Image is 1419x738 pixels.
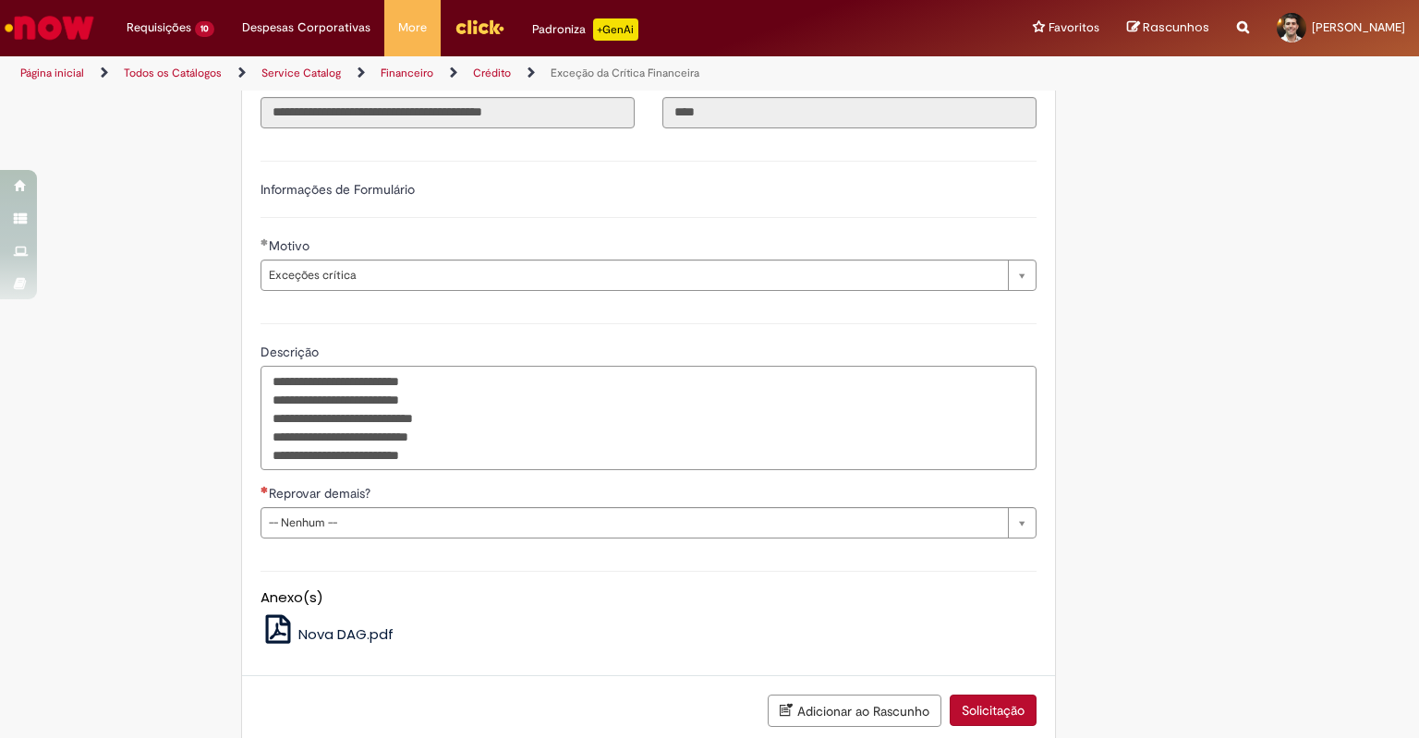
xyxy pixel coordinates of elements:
span: Favoritos [1049,18,1099,37]
span: -- Nenhum -- [269,508,999,538]
a: Service Catalog [261,66,341,80]
span: Nova DAG.pdf [298,624,394,644]
button: Adicionar ao Rascunho [768,695,941,727]
span: Despesas Corporativas [242,18,370,37]
a: Rascunhos [1127,19,1209,37]
img: click_logo_yellow_360x200.png [455,13,504,41]
span: Necessários [261,486,269,493]
a: Página inicial [20,66,84,80]
span: 10 [195,21,214,37]
ul: Trilhas de página [14,56,932,91]
img: ServiceNow [2,9,97,46]
span: Rascunhos [1143,18,1209,36]
span: Motivo [269,237,313,254]
a: Crédito [473,66,511,80]
h5: Anexo(s) [261,590,1037,606]
input: Código da Unidade [662,97,1037,128]
span: Reprovar demais? [269,485,374,502]
a: Nova DAG.pdf [261,624,394,644]
a: Exceção da Crítica Financeira [551,66,699,80]
span: Exceções crítica [269,260,999,290]
a: Financeiro [381,66,433,80]
span: Somente leitura - Título [261,75,297,91]
button: Solicitação [950,695,1037,726]
span: Obrigatório Preenchido [261,238,269,246]
a: Todos os Catálogos [124,66,222,80]
span: More [398,18,427,37]
span: Somente leitura - Código da Unidade [662,75,776,91]
input: Título [261,97,635,128]
span: [PERSON_NAME] [1312,19,1405,35]
span: Requisições [127,18,191,37]
span: Descrição [261,344,322,360]
label: Informações de Formulário [261,181,415,198]
div: Padroniza [532,18,638,41]
textarea: Descrição [261,366,1037,471]
p: +GenAi [593,18,638,41]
